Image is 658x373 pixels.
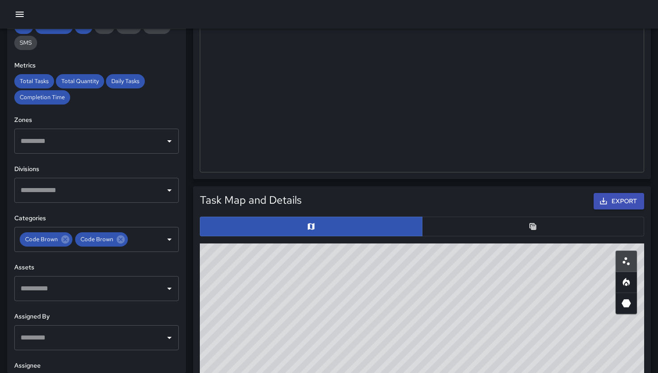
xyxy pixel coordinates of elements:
h5: Task Map and Details [200,193,302,207]
button: 3D Heatmap [616,293,637,314]
span: Code Brown [20,234,63,244]
div: Code Brown [75,232,128,247]
svg: 3D Heatmap [621,298,632,309]
button: Scatterplot [616,251,637,272]
button: Open [163,135,176,147]
button: Open [163,233,176,246]
div: Completion Time [14,90,70,105]
span: Total Quantity [56,77,104,85]
svg: Table [528,222,537,231]
span: SMS [14,39,37,46]
h6: Assignee [14,361,179,371]
button: Open [163,184,176,197]
button: Open [163,331,176,344]
h6: Assigned By [14,312,179,322]
div: Total Tasks [14,74,54,88]
button: Open [163,282,176,295]
div: Daily Tasks [106,74,145,88]
span: Total Tasks [14,77,54,85]
span: Completion Time [14,93,70,101]
h6: Metrics [14,61,179,71]
button: Heatmap [616,272,637,293]
h6: Assets [14,263,179,272]
svg: Scatterplot [621,256,632,267]
div: Total Quantity [56,74,104,88]
h6: Zones [14,115,179,125]
svg: Heatmap [621,277,632,288]
button: Table [422,217,645,236]
button: Map [200,217,422,236]
svg: Map [307,222,316,231]
h6: Divisions [14,164,179,174]
div: SMS [14,36,37,50]
span: Daily Tasks [106,77,145,85]
h6: Categories [14,214,179,223]
span: Code Brown [75,234,118,244]
button: Export [594,193,644,210]
div: Code Brown [20,232,72,247]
